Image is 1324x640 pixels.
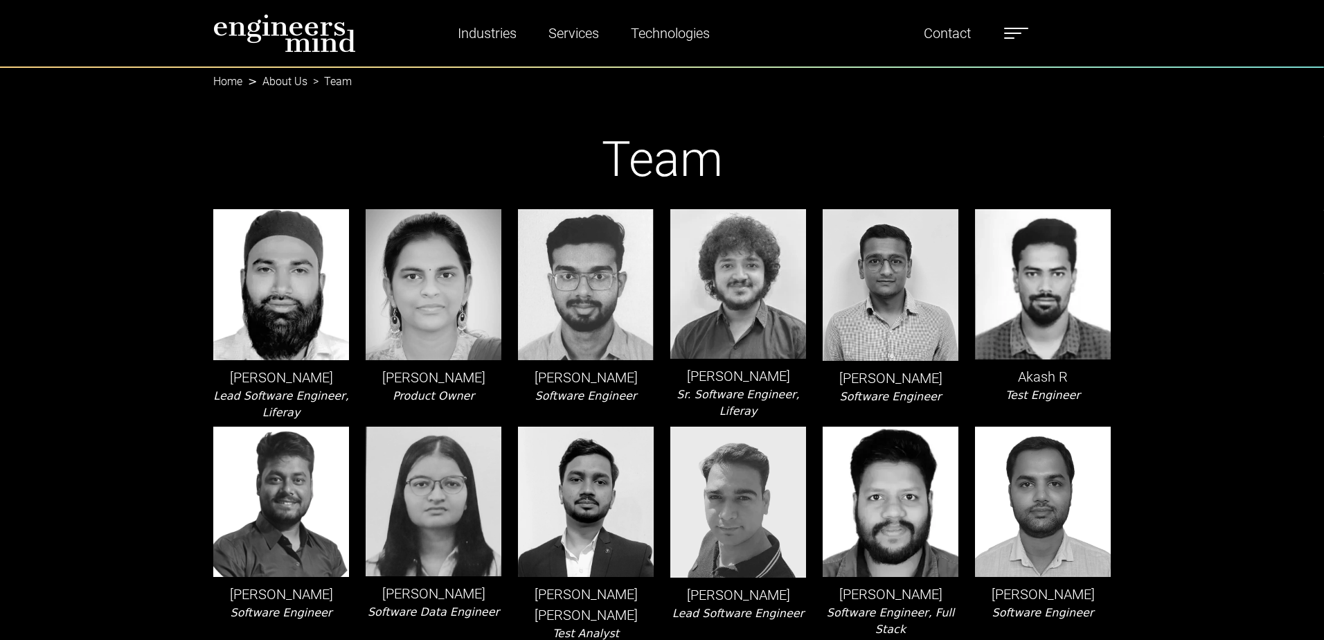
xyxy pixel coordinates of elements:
[840,390,942,403] i: Software Engineer
[213,130,1111,188] h1: Team
[975,584,1111,605] p: [PERSON_NAME]
[307,73,352,90] li: Team
[670,585,806,605] p: [PERSON_NAME]
[625,17,715,49] a: Technologies
[213,584,349,605] p: [PERSON_NAME]
[918,17,976,49] a: Contact
[368,605,499,619] i: Software Data Engineer
[823,368,958,389] p: [PERSON_NAME]
[518,367,654,388] p: [PERSON_NAME]
[213,389,348,419] i: Lead Software Engineer, Liferay
[670,366,806,386] p: [PERSON_NAME]
[213,66,1111,83] nav: breadcrumb
[262,75,307,88] a: About Us
[213,209,349,359] img: leader-img
[366,209,501,359] img: leader-img
[823,584,958,605] p: [PERSON_NAME]
[827,606,954,636] i: Software Engineer, Full Stack
[975,366,1111,387] p: Akash R
[992,606,1094,619] i: Software Engineer
[518,584,654,625] p: [PERSON_NAME] [PERSON_NAME]
[366,367,501,388] p: [PERSON_NAME]
[553,627,619,640] i: Test Analyst
[518,427,654,577] img: leader-img
[1005,389,1080,402] i: Test Engineer
[366,427,501,576] img: leader-img
[213,427,349,577] img: leader-img
[213,75,242,88] a: Home
[670,427,806,578] img: leader-img
[975,427,1111,577] img: leader-img
[823,209,958,360] img: leader-img
[677,388,799,418] i: Sr. Software Engineer, Liferay
[452,17,522,49] a: Industries
[393,389,474,402] i: Product Owner
[213,14,356,53] img: logo
[518,209,654,359] img: leader-img
[213,367,349,388] p: [PERSON_NAME]
[543,17,605,49] a: Services
[366,583,501,604] p: [PERSON_NAME]
[975,209,1111,359] img: leader-img
[672,607,804,620] i: Lead Software Engineer
[231,606,332,619] i: Software Engineer
[823,427,958,577] img: leader-img
[535,389,637,402] i: Software Engineer
[670,209,806,359] img: leader-img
